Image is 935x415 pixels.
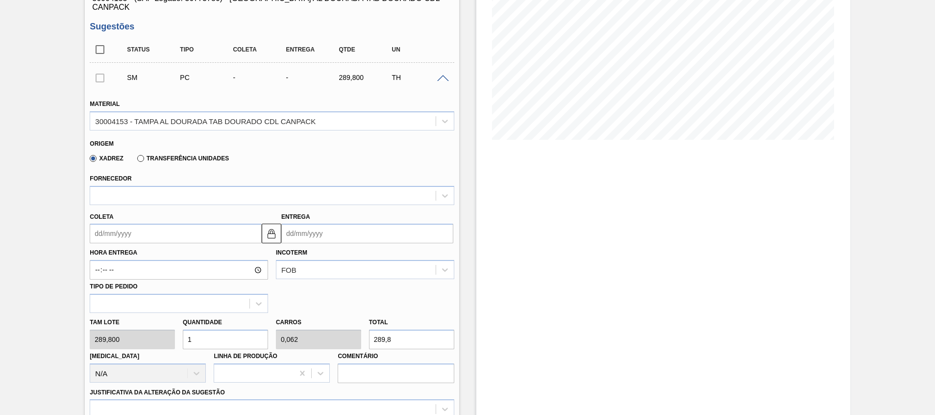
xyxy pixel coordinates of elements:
label: Material [90,101,120,107]
button: locked [262,224,281,243]
div: Status [124,46,183,53]
label: [MEDICAL_DATA] [90,353,139,360]
label: Hora Entrega [90,246,268,260]
label: Tam lote [90,315,175,330]
div: - [283,74,342,81]
label: Origem [90,140,114,147]
div: UN [389,46,448,53]
img: locked [266,228,277,239]
label: Entrega [281,213,310,220]
input: dd/mm/yyyy [90,224,262,243]
label: Carros [276,319,301,326]
label: Coleta [90,213,113,220]
label: Linha de Produção [214,353,277,360]
label: Total [369,319,388,326]
input: dd/mm/yyyy [281,224,453,243]
label: Fornecedor [90,175,131,182]
div: Pedido de Compra [177,74,236,81]
h3: Sugestões [90,22,454,32]
label: Xadrez [90,155,123,162]
div: Coleta [230,46,289,53]
label: Tipo de pedido [90,283,137,290]
div: 30004153 - TAMPA AL DOURADA TAB DOURADO CDL CANPACK [95,117,316,125]
label: Comentário [338,349,454,363]
div: 289,800 [336,74,395,81]
div: FOB [281,266,296,274]
label: Transferência Unidades [137,155,229,162]
div: TH [389,74,448,81]
label: Quantidade [183,319,222,326]
div: Tipo [177,46,236,53]
div: Sugestão Manual [124,74,183,81]
label: Incoterm [276,249,307,256]
div: Entrega [283,46,342,53]
label: Justificativa da Alteração da Sugestão [90,389,225,396]
div: Qtde [336,46,395,53]
div: - [230,74,289,81]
